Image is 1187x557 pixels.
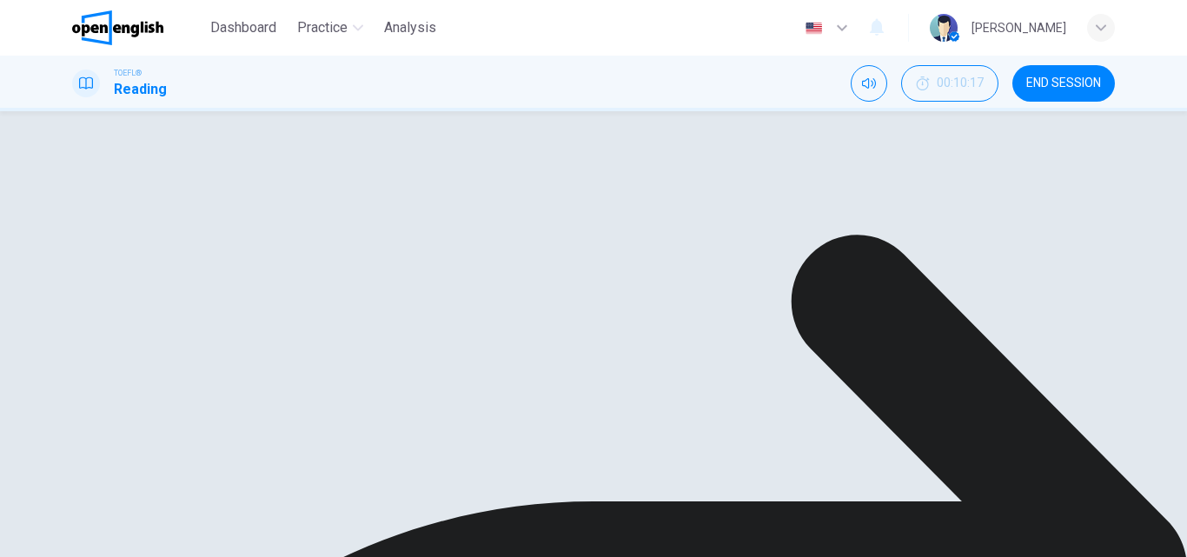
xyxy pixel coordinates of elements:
img: OpenEnglish logo [72,10,163,45]
div: Mute [851,65,887,102]
button: END SESSION [1012,65,1115,102]
button: Practice [290,12,370,43]
span: 00:10:17 [937,76,984,90]
div: [PERSON_NAME] [971,17,1066,38]
span: Dashboard [210,17,276,38]
h1: Reading [114,79,167,100]
button: 00:10:17 [901,65,998,102]
button: Dashboard [203,12,283,43]
img: Profile picture [930,14,958,42]
a: OpenEnglish logo [72,10,203,45]
span: Practice [297,17,348,38]
span: TOEFL® [114,67,142,79]
button: Analysis [377,12,443,43]
img: en [803,22,825,35]
div: Hide [901,65,998,102]
span: END SESSION [1026,76,1101,90]
span: Analysis [384,17,436,38]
